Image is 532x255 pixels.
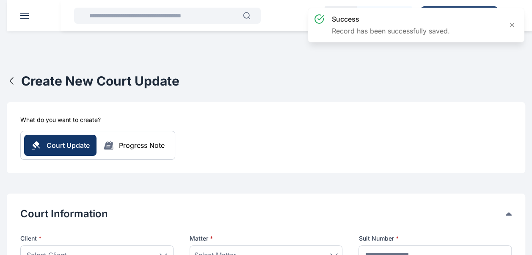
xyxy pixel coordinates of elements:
[20,116,101,124] h5: What do you want to create?
[47,140,90,150] span: Court Update
[119,140,165,150] div: Progress Note
[190,234,213,243] span: Matter
[332,26,450,36] p: Record has been successfully saved.
[20,234,174,243] p: Client
[96,140,171,150] button: Progress Note
[20,207,512,221] div: Court Information
[24,135,96,156] button: Court Update
[21,73,179,89] h1: Create New Court Update
[358,234,512,243] label: Suit Number
[20,207,506,221] button: Court Information
[332,14,450,24] h3: success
